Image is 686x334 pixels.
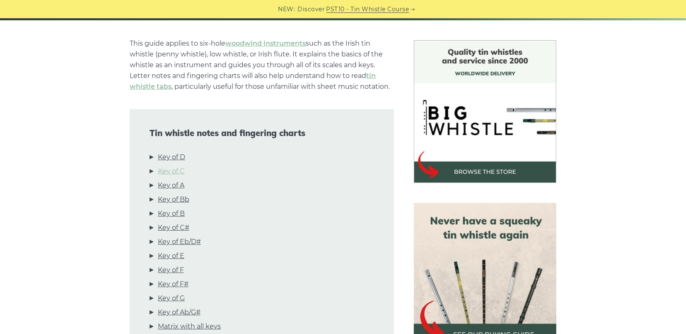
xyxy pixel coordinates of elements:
[158,321,221,332] a: Matrix with all keys
[278,5,295,14] span: NEW:
[158,166,185,177] a: Key of C
[414,40,556,183] img: BigWhistle Tin Whistle Store
[150,128,374,138] span: Tin whistle notes and fingering charts
[326,5,409,14] a: PST10 - Tin Whistle Course
[158,236,201,247] a: Key of Eb/D#
[158,180,184,191] a: Key of A
[158,251,184,261] a: Key of E
[158,293,185,304] a: Key of G
[158,152,185,163] a: Key of D
[158,265,184,275] a: Key of F
[158,194,189,205] a: Key of Bb
[158,222,189,233] a: Key of C#
[158,279,188,290] a: Key of F#
[225,39,306,47] a: woodwind instruments
[158,307,200,318] a: Key of Ab/G#
[130,38,394,92] p: This guide applies to six-hole such as the Irish tin whistle (penny whistle), low whistle, or Iri...
[158,208,185,219] a: Key of B
[298,5,325,14] span: Discover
